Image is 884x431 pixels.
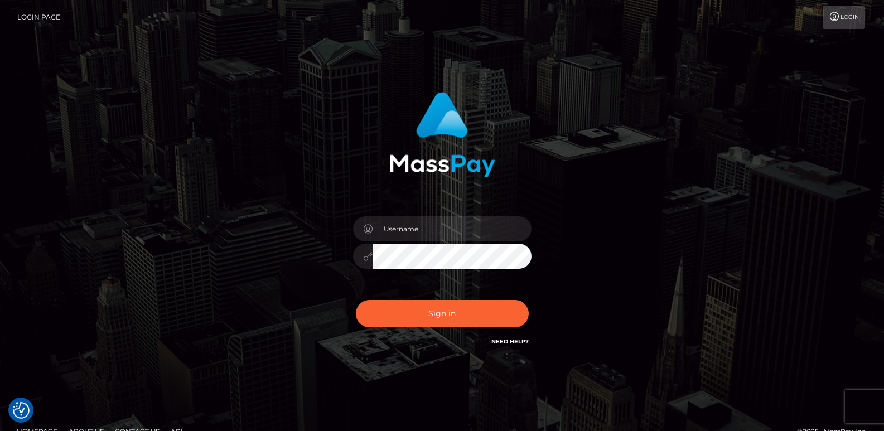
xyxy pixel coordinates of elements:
a: Need Help? [491,338,529,345]
input: Username... [373,216,532,241]
a: Login Page [17,6,60,29]
button: Consent Preferences [13,402,30,419]
a: Login [823,6,865,29]
img: MassPay Login [389,92,495,177]
button: Sign in [356,300,529,327]
img: Revisit consent button [13,402,30,419]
